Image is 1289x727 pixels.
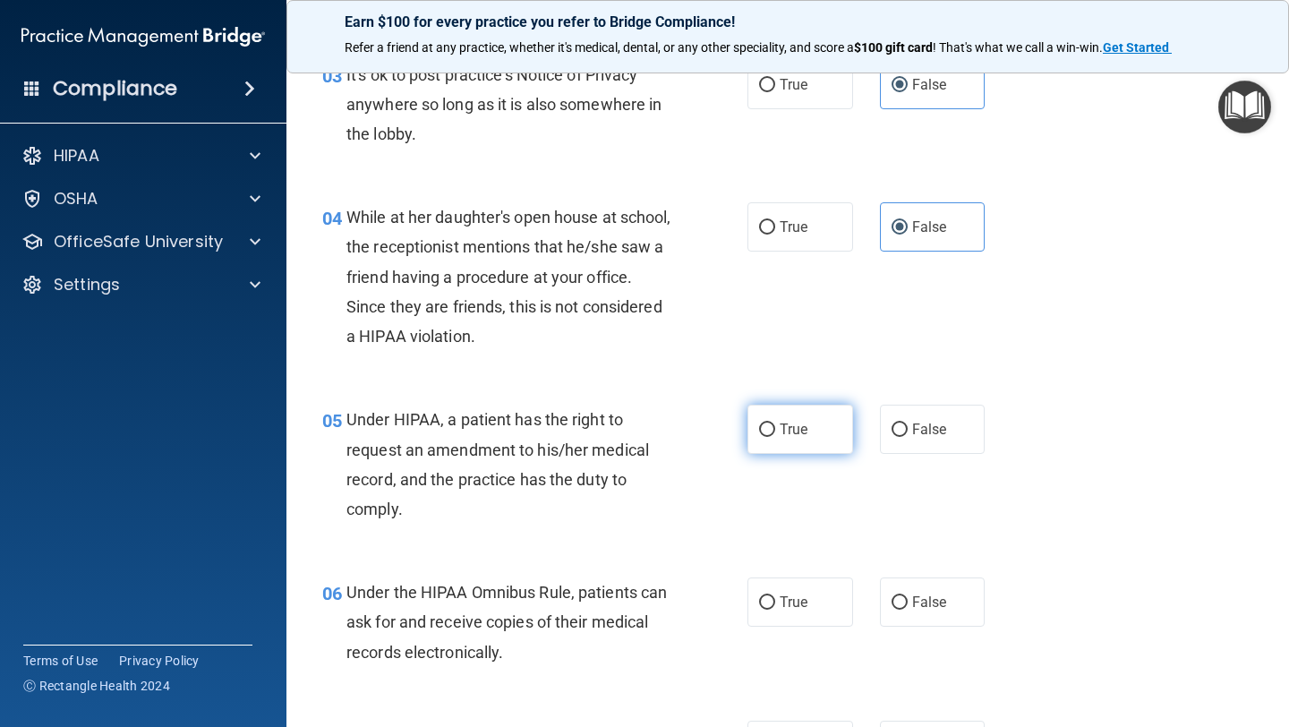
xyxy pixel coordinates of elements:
[21,145,260,167] a: HIPAA
[1103,40,1172,55] a: Get Started
[933,40,1103,55] span: ! That's what we call a win-win.
[346,208,671,346] span: While at her daughter's open house at school, the receptionist mentions that he/she saw a friend ...
[912,218,947,235] span: False
[54,231,223,252] p: OfficeSafe University
[759,221,775,235] input: True
[1218,81,1271,133] button: Open Resource Center
[1103,40,1169,55] strong: Get Started
[892,79,908,92] input: False
[912,76,947,93] span: False
[345,13,1231,30] p: Earn $100 for every practice you refer to Bridge Compliance!
[322,583,342,604] span: 06
[21,19,265,55] img: PMB logo
[53,76,177,101] h4: Compliance
[912,594,947,611] span: False
[21,274,260,295] a: Settings
[780,218,807,235] span: True
[759,423,775,437] input: True
[346,410,649,518] span: Under HIPAA, a patient has the right to request an amendment to his/her medical record, and the p...
[322,410,342,432] span: 05
[854,40,933,55] strong: $100 gift card
[892,221,908,235] input: False
[54,274,120,295] p: Settings
[322,208,342,229] span: 04
[892,423,908,437] input: False
[780,421,807,438] span: True
[23,677,170,695] span: Ⓒ Rectangle Health 2024
[23,652,98,670] a: Terms of Use
[346,583,667,661] span: Under the HIPAA Omnibus Rule, patients can ask for and receive copies of their medical records el...
[54,188,98,210] p: OSHA
[759,79,775,92] input: True
[780,76,807,93] span: True
[21,231,260,252] a: OfficeSafe University
[54,145,99,167] p: HIPAA
[346,65,662,143] span: It's ok to post practice’s Notice of Privacy anywhere so long as it is also somewhere in the lobby.
[912,421,947,438] span: False
[322,65,342,87] span: 03
[119,652,200,670] a: Privacy Policy
[780,594,807,611] span: True
[345,40,854,55] span: Refer a friend at any practice, whether it's medical, dental, or any other speciality, and score a
[759,596,775,610] input: True
[892,596,908,610] input: False
[21,188,260,210] a: OSHA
